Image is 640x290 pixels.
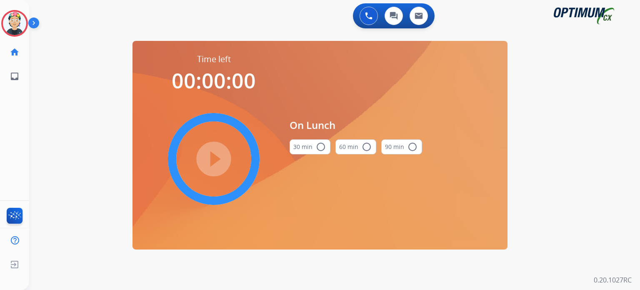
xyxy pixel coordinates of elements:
[290,118,422,133] span: On Lunch
[172,66,256,95] span: 00:00:00
[594,275,632,285] p: 0.20.1027RC
[290,139,330,154] button: 30 min
[197,53,231,65] span: Time left
[381,139,422,154] button: 90 min
[10,47,20,57] mat-icon: home
[335,139,376,154] button: 60 min
[362,142,372,152] mat-icon: radio_button_unchecked
[10,71,20,81] mat-icon: inbox
[316,142,326,152] mat-icon: radio_button_unchecked
[3,12,26,35] img: avatar
[407,142,417,152] mat-icon: radio_button_unchecked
